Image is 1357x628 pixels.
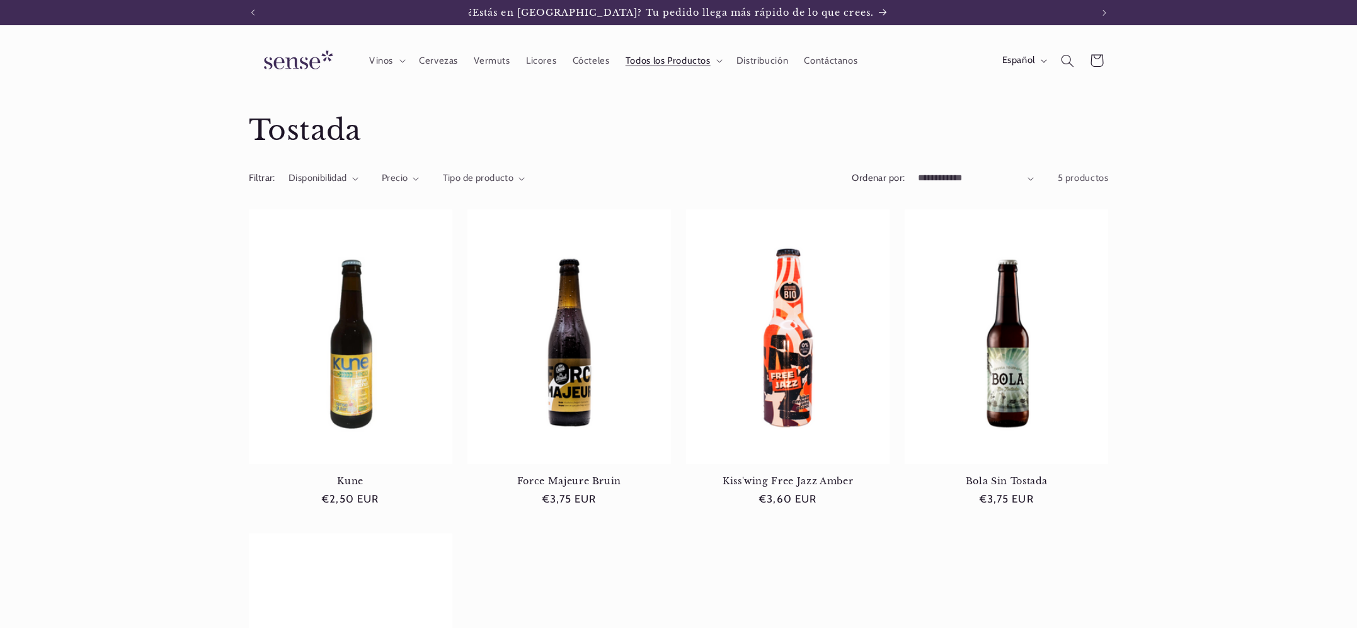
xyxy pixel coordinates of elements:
[728,47,796,74] a: Distribución
[419,55,458,67] span: Cervezas
[1058,172,1109,183] span: 5 productos
[443,172,514,183] span: Tipo de producto
[905,475,1108,487] a: Bola Sin Tostada
[467,475,671,487] a: Force Majeure Bruin
[804,55,857,67] span: Contáctanos
[249,43,343,79] img: Sense
[518,47,564,74] a: Licores
[244,38,348,84] a: Sense
[369,55,393,67] span: Vinos
[796,47,866,74] a: Contáctanos
[1002,54,1035,67] span: Español
[249,475,452,487] a: Kune
[466,47,518,74] a: Vermuts
[382,172,420,185] summary: Precio
[382,172,408,183] span: Precio
[994,48,1053,73] button: Español
[468,7,874,18] span: ¿Estás en [GEOGRAPHIC_DATA]? Tu pedido llega más rápido de lo que crees.
[474,55,510,67] span: Vermuts
[526,55,556,67] span: Licores
[249,113,1109,149] h1: Tostada
[626,55,711,67] span: Todos los Productos
[573,55,610,67] span: Cócteles
[564,47,617,74] a: Cócteles
[443,172,525,185] summary: Tipo de producto (0 seleccionado)
[361,47,411,74] summary: Vinos
[289,172,347,183] span: Disponibilidad
[289,172,358,185] summary: Disponibilidad (0 seleccionado)
[736,55,789,67] span: Distribución
[411,47,466,74] a: Cervezas
[686,475,890,487] a: Kiss'wing Free Jazz Amber
[1053,46,1082,75] summary: Búsqueda
[852,172,905,183] label: Ordenar por:
[617,47,728,74] summary: Todos los Productos
[249,172,275,185] h2: Filtrar:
